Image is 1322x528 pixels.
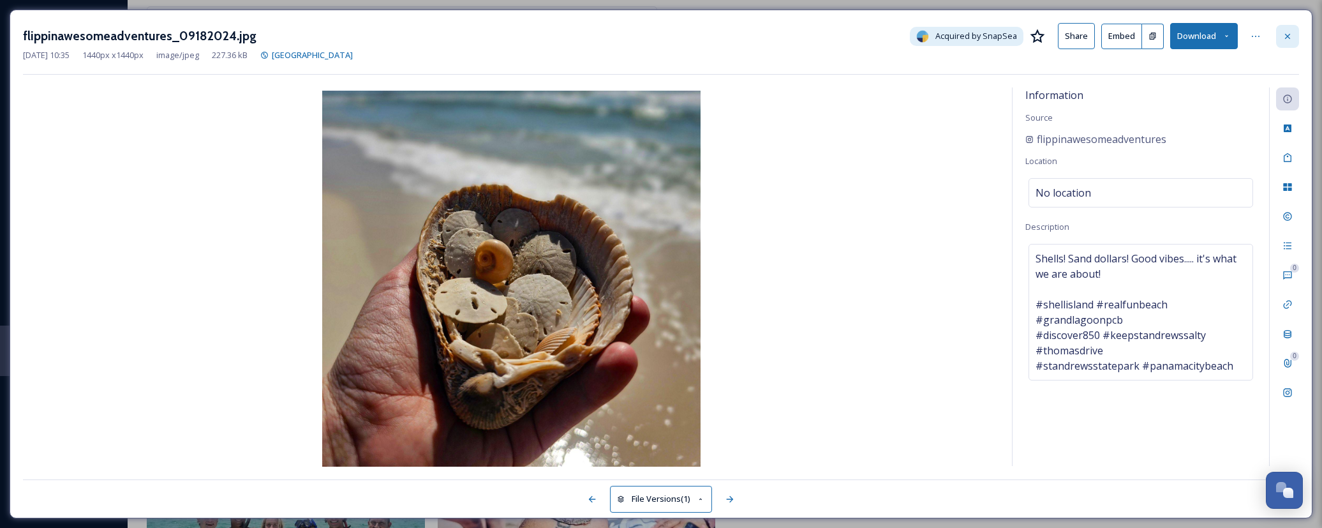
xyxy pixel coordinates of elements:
[23,91,999,469] img: db921da9825c9912c2ec2cf90ad175538528287c54192f12418ddd50594eb69d.jpg
[82,49,144,61] span: 1440 px x 1440 px
[1266,472,1303,509] button: Open Chat
[935,30,1017,42] span: Acquired by SnapSea
[1025,112,1053,123] span: Source
[1025,155,1057,167] span: Location
[1036,251,1246,373] span: Shells! Sand dollars! Good vibes..... it's what we are about! #shellisland #realfunbeach #grandla...
[23,49,70,61] span: [DATE] 10:35
[1058,23,1095,49] button: Share
[610,486,712,512] button: File Versions(1)
[916,30,929,43] img: snapsea-logo.png
[1037,132,1166,147] span: flippinawesomeadventures
[1025,132,1166,147] a: flippinawesomeadventures
[156,49,199,61] span: image/jpeg
[23,27,256,45] h3: flippinawesomeadventures_09182024.jpg
[1025,88,1083,102] span: Information
[212,49,248,61] span: 227.36 kB
[1025,221,1069,232] span: Description
[1290,352,1299,361] div: 0
[1170,23,1238,49] button: Download
[272,49,353,61] span: [GEOGRAPHIC_DATA]
[1101,24,1142,49] button: Embed
[1036,185,1091,200] span: No location
[1290,264,1299,273] div: 0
